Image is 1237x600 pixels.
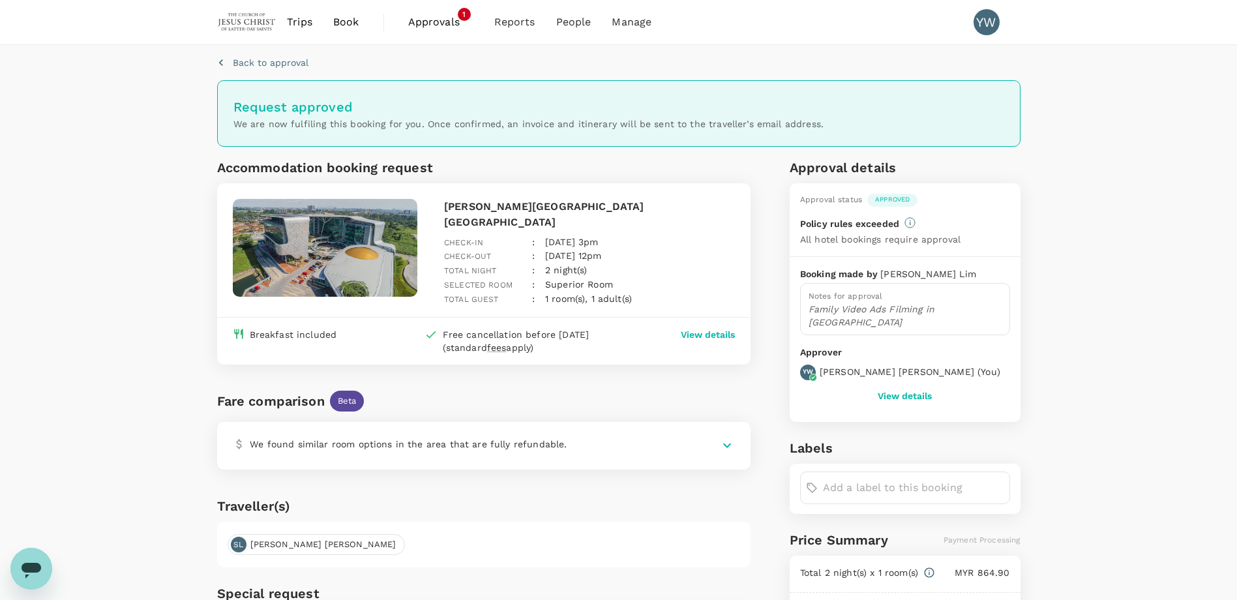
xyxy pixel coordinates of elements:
p: Policy rules exceeded [800,217,899,230]
span: Notes for approval [809,292,883,301]
span: Approved [867,195,917,204]
div: : [522,225,535,250]
div: Free cancellation before [DATE] (standard apply) [443,328,628,354]
span: Check-in [444,238,483,247]
p: All hotel bookings require approval [800,233,961,246]
iframe: Button to launch messaging window [10,548,52,590]
span: Manage [612,14,651,30]
span: 1 [458,8,471,21]
p: Booking made by [800,267,880,280]
div: : [522,282,535,307]
span: Payment Processing [944,535,1021,545]
span: Trips [287,14,312,30]
h6: Accommodation booking request [217,157,481,178]
span: Check-out [444,252,491,261]
div: YW [974,9,1000,35]
p: Approver [800,346,1010,359]
p: [DATE] 3pm [545,235,599,248]
span: Beta [330,395,365,408]
div: SL [231,537,246,552]
p: [PERSON_NAME][GEOGRAPHIC_DATA] [GEOGRAPHIC_DATA] [444,199,735,230]
h6: Approval details [790,157,1021,178]
span: Total guest [444,295,499,304]
p: MYR 864.90 [935,566,1009,579]
p: [PERSON_NAME] [PERSON_NAME] ( You ) [820,365,1000,378]
input: Add a label to this booking [823,477,1004,498]
img: hotel [233,199,418,297]
p: [PERSON_NAME] Lim [880,267,976,280]
span: Selected room [444,280,513,290]
img: The Malaysian Church of Jesus Christ of Latter-day Saints [217,8,277,37]
p: We found similar room options in the area that are fully refundable. [250,438,651,451]
span: Total night [444,266,497,275]
p: Total 2 night(s) x 1 room(s) [800,566,918,579]
button: View details [681,328,735,341]
span: People [556,14,591,30]
p: 2 night(s) [545,263,588,277]
p: Superior Room [545,278,613,291]
div: : [522,239,535,263]
span: Book [333,14,359,30]
h6: Labels [790,438,1021,458]
div: : [522,267,535,292]
button: View details [878,391,932,401]
p: We are now fulfiling this booking for you. Once confirmed, an invoice and itinerary will be sent ... [233,117,1004,130]
p: YW [803,367,813,376]
div: : [522,253,535,278]
p: 1 room(s), 1 adult(s) [545,292,632,305]
h6: Request approved [233,97,1004,117]
span: [PERSON_NAME] [PERSON_NAME] [243,539,404,551]
h6: Price Summary [790,530,888,550]
p: Family Video Ads Filming in [GEOGRAPHIC_DATA] [809,303,1002,329]
p: Back to approval [233,56,308,69]
button: Back to approval [217,56,308,69]
span: Approvals [408,14,473,30]
span: fees [487,342,507,353]
h6: Traveller(s) [217,496,751,517]
div: Breakfast included [250,328,337,341]
div: Fare comparison [217,391,325,412]
span: Reports [494,14,535,30]
p: [DATE] 12pm [545,249,602,262]
div: Approval status [800,194,862,207]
